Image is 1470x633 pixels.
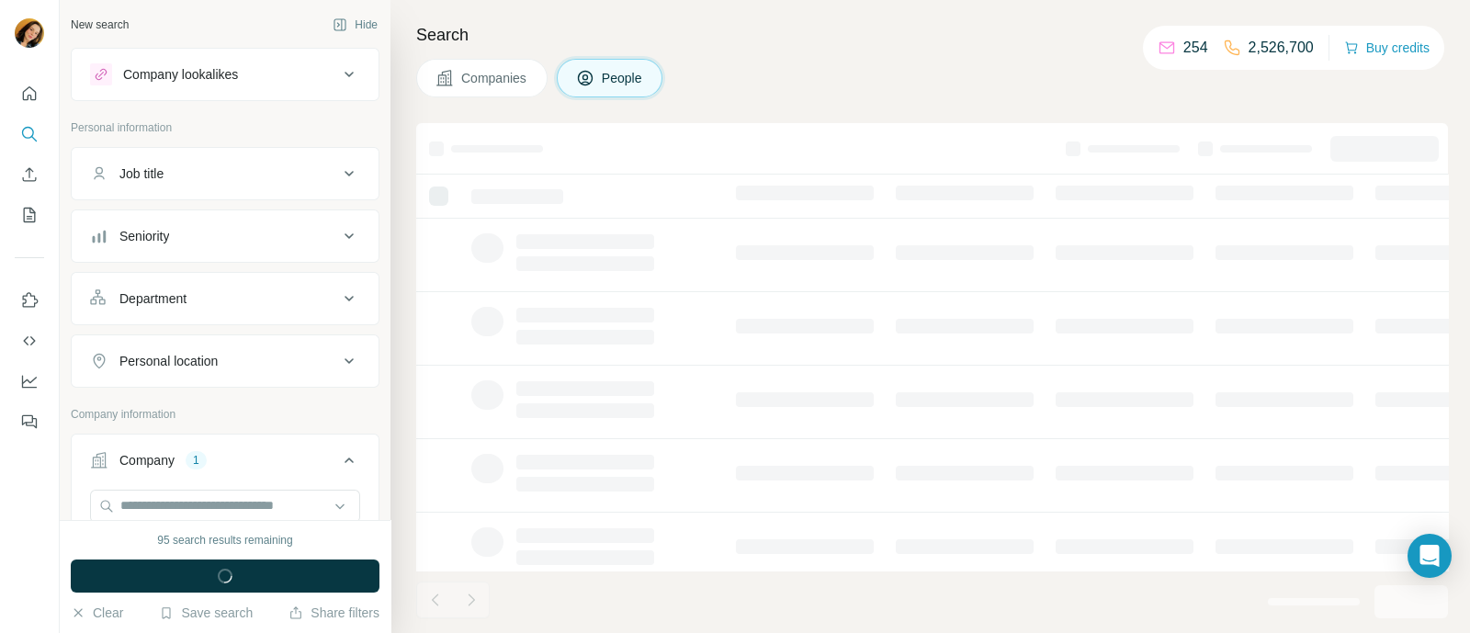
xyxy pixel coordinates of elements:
button: Company1 [72,438,379,490]
span: People [602,69,644,87]
button: Feedback [15,405,44,438]
span: Companies [461,69,528,87]
div: 1 [186,452,207,469]
button: Personal location [72,339,379,383]
div: New search [71,17,129,33]
button: Use Surfe API [15,324,44,357]
button: Quick start [15,77,44,110]
p: Personal information [71,119,379,136]
div: Department [119,289,187,308]
button: Save search [159,604,253,622]
button: Buy credits [1344,35,1430,61]
h4: Search [416,22,1448,48]
button: Share filters [288,604,379,622]
button: Department [72,277,379,321]
div: Open Intercom Messenger [1408,534,1452,578]
p: Company information [71,406,379,423]
div: Company lookalikes [123,65,238,84]
button: Dashboard [15,365,44,398]
div: 95 search results remaining [157,532,292,548]
button: Clear [71,604,123,622]
button: Enrich CSV [15,158,44,191]
p: 254 [1183,37,1208,59]
img: Avatar [15,18,44,48]
button: Company lookalikes [72,52,379,96]
div: Personal location [119,352,218,370]
div: Job title [119,164,164,183]
button: Hide [320,11,390,39]
button: Job title [72,152,379,196]
div: Company [119,451,175,469]
button: Use Surfe on LinkedIn [15,284,44,317]
button: Seniority [72,214,379,258]
button: Search [15,118,44,151]
button: My lists [15,198,44,232]
p: 2,526,700 [1249,37,1314,59]
div: Seniority [119,227,169,245]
